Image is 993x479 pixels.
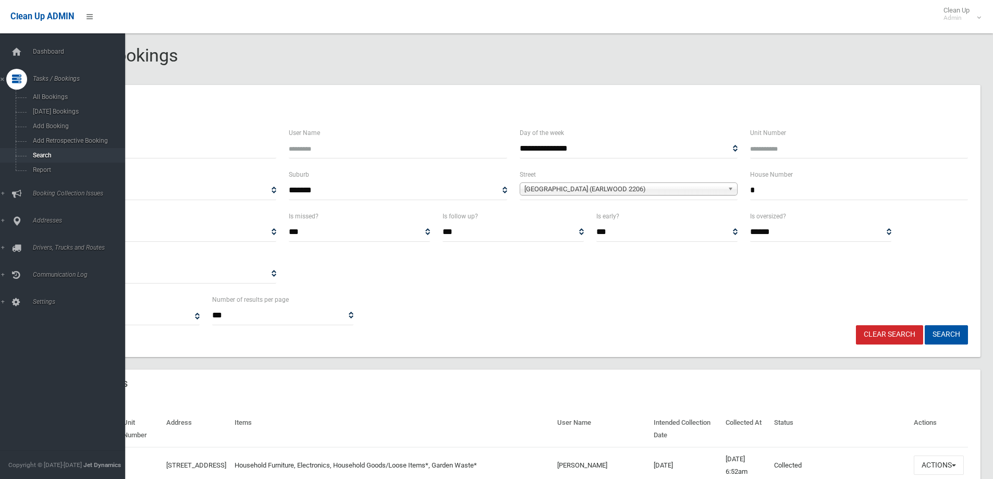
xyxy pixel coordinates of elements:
th: User Name [553,411,649,447]
span: Copyright © [DATE]-[DATE] [8,461,82,469]
label: Street [520,169,536,180]
span: Dashboard [30,48,133,55]
span: [GEOGRAPHIC_DATA] (EARLWOOD 2206) [524,183,724,195]
span: Drivers, Trucks and Routes [30,244,133,251]
span: Clean Up [938,6,980,22]
th: Status [770,411,910,447]
span: Communication Log [30,271,133,278]
button: Search [925,325,968,345]
a: Clear Search [856,325,923,345]
span: Add Booking [30,122,124,130]
label: House Number [750,169,793,180]
label: Is early? [596,211,619,222]
label: Is follow up? [443,211,478,222]
th: Intended Collection Date [649,411,722,447]
strong: Jet Dynamics [83,461,121,469]
span: Settings [30,298,133,305]
span: Clean Up ADMIN [10,11,74,21]
a: [STREET_ADDRESS] [166,461,226,469]
small: Admin [943,14,970,22]
span: Report [30,166,124,174]
th: Actions [910,411,968,447]
span: All Bookings [30,93,124,101]
label: Is oversized? [750,211,786,222]
th: Items [230,411,553,447]
span: Search [30,152,124,159]
label: Day of the week [520,127,564,139]
span: [DATE] Bookings [30,108,124,115]
label: User Name [289,127,320,139]
label: Suburb [289,169,309,180]
th: Unit Number [119,411,162,447]
span: Addresses [30,217,133,224]
th: Address [162,411,230,447]
span: Booking Collection Issues [30,190,133,197]
label: Number of results per page [212,294,289,305]
span: Add Retrospective Booking [30,137,124,144]
button: Actions [914,456,964,475]
label: Is missed? [289,211,318,222]
label: Unit Number [750,127,786,139]
span: Tasks / Bookings [30,75,133,82]
th: Collected At [721,411,770,447]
